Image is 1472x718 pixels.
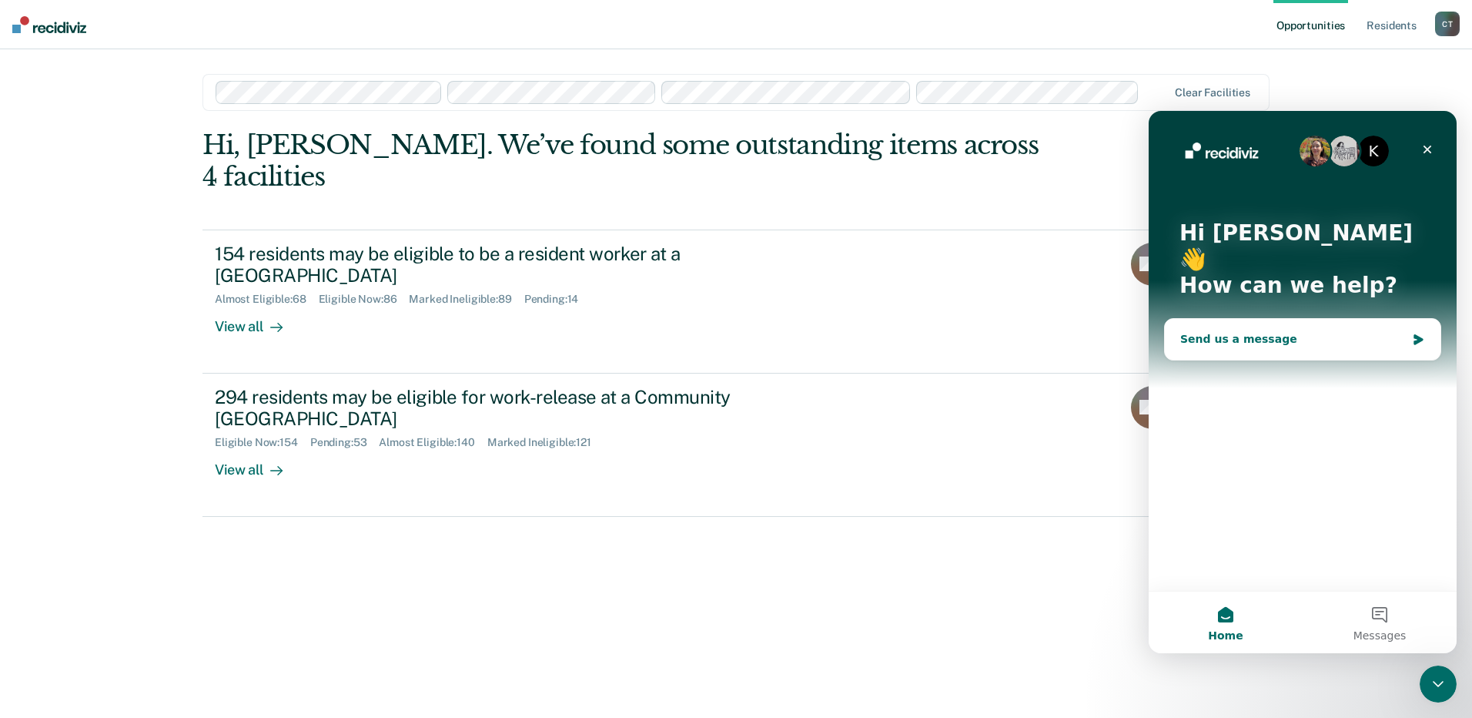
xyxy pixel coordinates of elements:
[1175,86,1250,99] div: Clear facilities
[215,243,755,287] div: 154 residents may be eligible to be a resident worker at a [GEOGRAPHIC_DATA]
[12,16,86,33] img: Recidiviz
[215,306,301,336] div: View all
[215,449,301,479] div: View all
[1420,666,1457,703] iframe: Intercom live chat
[319,293,410,306] div: Eligible Now : 86
[1435,12,1460,36] div: C T
[215,386,755,431] div: 294 residents may be eligible for work-release at a Community [GEOGRAPHIC_DATA]
[379,436,487,449] div: Almost Eligible : 140
[202,230,1270,374] a: 154 residents may be eligible to be a resident worker at a [GEOGRAPHIC_DATA]Almost Eligible:68Eli...
[202,374,1270,517] a: 294 residents may be eligible for work-release at a Community [GEOGRAPHIC_DATA]Eligible Now:154Pe...
[202,129,1056,193] div: Hi, [PERSON_NAME]. We’ve found some outstanding items across 4 facilities
[215,293,319,306] div: Almost Eligible : 68
[524,293,591,306] div: Pending : 14
[1435,12,1460,36] button: CT
[310,436,380,449] div: Pending : 53
[215,436,310,449] div: Eligible Now : 154
[409,293,524,306] div: Marked Ineligible : 89
[487,436,604,449] div: Marked Ineligible : 121
[1149,111,1457,653] iframe: Intercom live chat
